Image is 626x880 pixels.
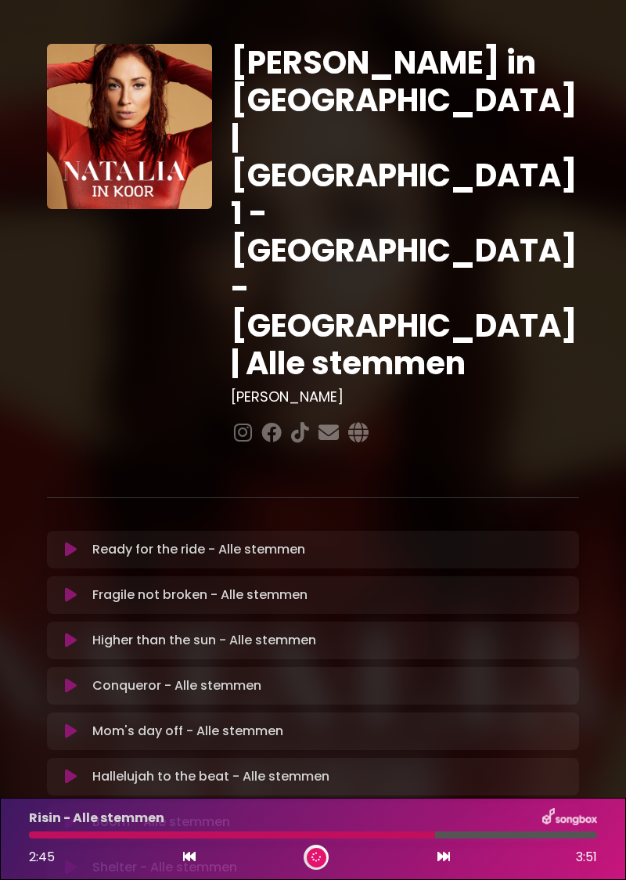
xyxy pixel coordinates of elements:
p: Conqueror - Alle stemmen [92,676,261,695]
p: Risin - Alle stemmen [29,809,164,828]
h3: [PERSON_NAME] [231,388,579,406]
p: Hallelujah to the beat - Alle stemmen [92,767,329,786]
img: songbox-logo-white.png [542,808,597,828]
h1: [PERSON_NAME] in [GEOGRAPHIC_DATA] | [GEOGRAPHIC_DATA] 1 - [GEOGRAPHIC_DATA] - [GEOGRAPHIC_DATA] ... [231,44,579,382]
span: 3:51 [576,848,597,867]
p: Fragile not broken - Alle stemmen [92,586,308,604]
span: 2:45 [29,848,55,866]
p: Ready for the ride - Alle stemmen [92,540,305,559]
p: Mom's day off - Alle stemmen [92,722,283,741]
p: Higher than the sun - Alle stemmen [92,631,316,650]
img: YTVS25JmS9CLUqXqkEhs [47,44,212,209]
